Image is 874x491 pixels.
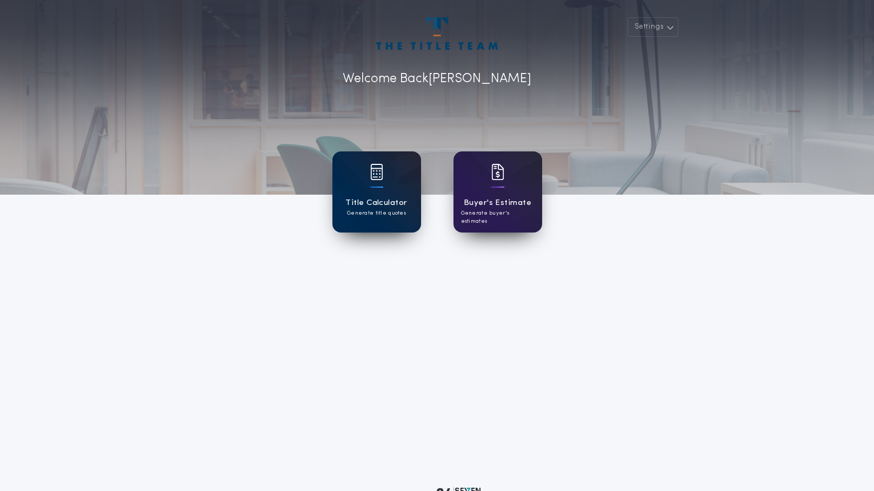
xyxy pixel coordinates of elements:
[464,197,531,209] h1: Buyer's Estimate
[628,17,678,37] button: Settings
[453,151,542,233] a: card iconBuyer's EstimateGenerate buyer's estimates
[343,69,531,89] p: Welcome Back [PERSON_NAME]
[370,164,383,180] img: card icon
[491,164,504,180] img: card icon
[347,209,406,217] p: Generate title quotes
[376,17,497,50] img: account-logo
[332,151,421,233] a: card iconTitle CalculatorGenerate title quotes
[461,209,535,225] p: Generate buyer's estimates
[345,197,407,209] h1: Title Calculator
